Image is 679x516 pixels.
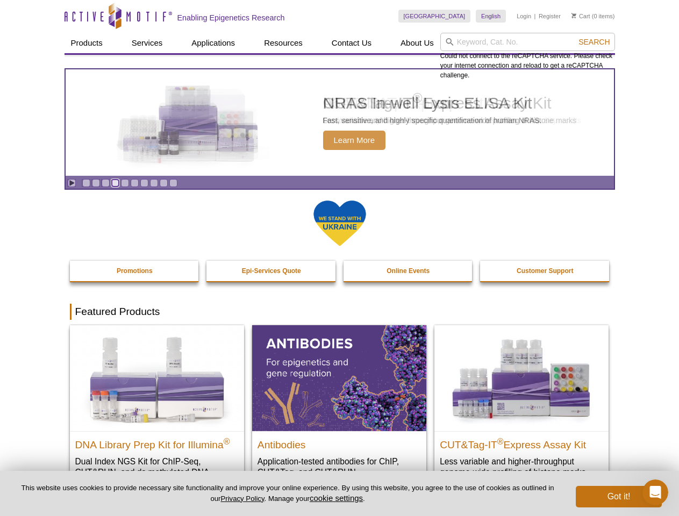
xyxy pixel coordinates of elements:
[497,436,504,446] sup: ®
[575,37,613,47] button: Search
[313,199,367,247] img: We Stand With Ukraine
[111,179,119,187] a: Go to slide 4
[434,325,609,488] a: CUT&Tag-IT® Express Assay Kit CUT&Tag-IT®Express Assay Kit Less variable and higher-throughput ge...
[131,179,139,187] a: Go to slide 6
[252,325,426,488] a: All Antibodies Antibodies Application-tested antibodies for ChIP, CUT&Tag, and CUT&RUN.
[160,179,168,187] a: Go to slide 9
[571,13,576,18] img: Your Cart
[440,33,615,80] div: Could not connect to the reCAPTCHA service. Please check your internet connection and reload to g...
[75,434,239,450] h2: DNA Library Prep Kit for Illumina
[571,12,590,20] a: Cart
[576,486,662,507] button: Got it!
[571,10,615,23] li: (0 items)
[65,33,109,53] a: Products
[434,325,609,431] img: CUT&Tag-IT® Express Assay Kit
[17,483,558,504] p: This website uses cookies to provide necessary site functionality and improve your online experie...
[140,179,148,187] a: Go to slide 7
[177,13,285,23] h2: Enabling Epigenetics Research
[517,12,531,20] a: Login
[220,494,264,503] a: Privacy Policy
[224,436,230,446] sup: ®
[169,179,177,187] a: Go to slide 10
[70,325,244,431] img: DNA Library Prep Kit for Illumina
[242,267,301,275] strong: Epi-Services Quote
[258,434,421,450] h2: Antibodies
[125,33,169,53] a: Services
[398,10,471,23] a: [GEOGRAPHIC_DATA]
[480,261,610,281] a: Customer Support
[75,456,239,489] p: Dual Index NGS Kit for ChIP-Seq, CUT&RUN, and ds methylated DNA assays.
[252,325,426,431] img: All Antibodies
[258,33,309,53] a: Resources
[539,12,561,20] a: Register
[642,479,668,505] iframe: Intercom live chat
[185,33,241,53] a: Applications
[476,10,506,23] a: English
[578,38,610,46] span: Search
[310,493,363,503] button: cookie settings
[117,267,153,275] strong: Promotions
[344,261,474,281] a: Online Events
[150,179,158,187] a: Go to slide 8
[440,33,615,51] input: Keyword, Cat. No.
[325,33,378,53] a: Contact Us
[92,179,100,187] a: Go to slide 2
[534,10,536,23] li: |
[206,261,337,281] a: Epi-Services Quote
[517,267,573,275] strong: Customer Support
[394,33,440,53] a: About Us
[102,179,110,187] a: Go to slide 3
[70,261,200,281] a: Promotions
[82,179,90,187] a: Go to slide 1
[440,434,603,450] h2: CUT&Tag-IT Express Assay Kit
[70,304,610,320] h2: Featured Products
[70,325,244,499] a: DNA Library Prep Kit for Illumina DNA Library Prep Kit for Illumina® Dual Index NGS Kit for ChIP-...
[387,267,430,275] strong: Online Events
[121,179,129,187] a: Go to slide 5
[440,456,603,478] p: Less variable and higher-throughput genome-wide profiling of histone marks​.
[258,456,421,478] p: Application-tested antibodies for ChIP, CUT&Tag, and CUT&RUN.
[68,179,76,187] a: Toggle autoplay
